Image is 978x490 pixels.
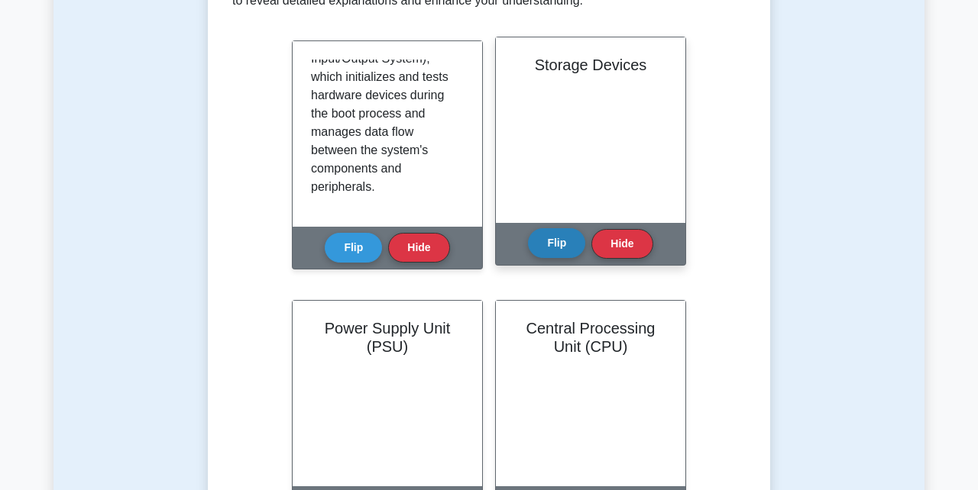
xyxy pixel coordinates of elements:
h2: Power Supply Unit (PSU) [311,319,464,356]
button: Hide [388,233,449,263]
h2: Storage Devices [514,56,667,74]
button: Hide [591,229,653,259]
button: Flip [528,228,585,258]
button: Flip [325,233,382,263]
h2: Central Processing Unit (CPU) [514,319,667,356]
